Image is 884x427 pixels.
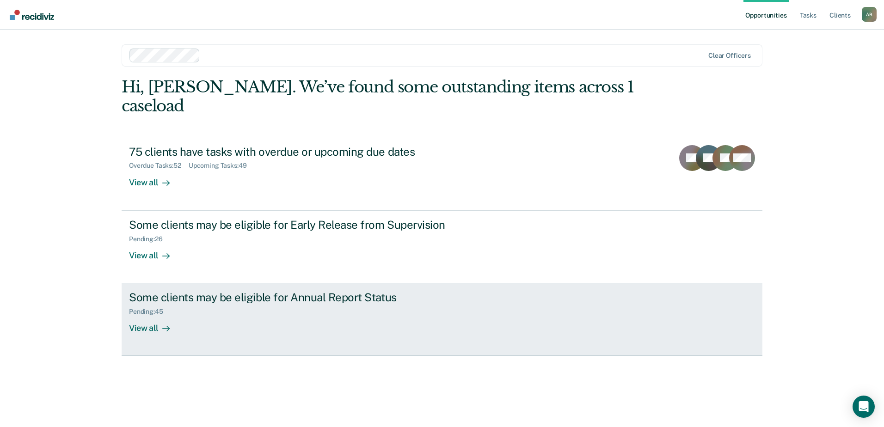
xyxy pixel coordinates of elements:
[129,243,181,261] div: View all
[122,138,762,210] a: 75 clients have tasks with overdue or upcoming due datesOverdue Tasks:52Upcoming Tasks:49View all
[10,10,54,20] img: Recidiviz
[708,52,751,60] div: Clear officers
[122,210,762,283] a: Some clients may be eligible for Early Release from SupervisionPending:26View all
[129,308,171,316] div: Pending : 45
[129,162,189,170] div: Overdue Tasks : 52
[129,291,454,304] div: Some clients may be eligible for Annual Report Status
[129,170,181,188] div: View all
[122,78,634,116] div: Hi, [PERSON_NAME]. We’ve found some outstanding items across 1 caseload
[862,7,877,22] div: A B
[129,316,181,334] div: View all
[129,145,454,159] div: 75 clients have tasks with overdue or upcoming due dates
[129,235,170,243] div: Pending : 26
[129,218,454,232] div: Some clients may be eligible for Early Release from Supervision
[122,283,762,356] a: Some clients may be eligible for Annual Report StatusPending:45View all
[853,396,875,418] div: Open Intercom Messenger
[189,162,254,170] div: Upcoming Tasks : 49
[862,7,877,22] button: Profile dropdown button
